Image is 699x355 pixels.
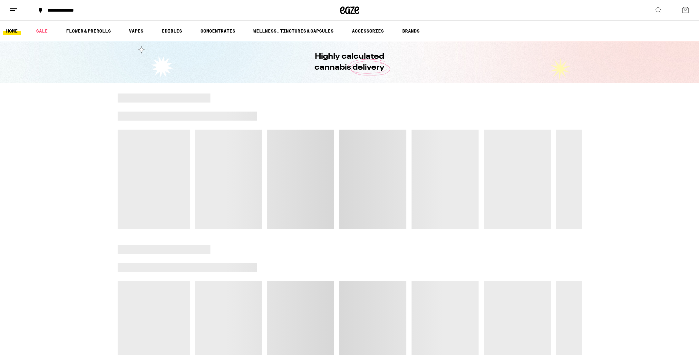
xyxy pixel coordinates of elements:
[3,27,21,35] a: HOME
[250,27,337,35] a: WELLNESS, TINCTURES & CAPSULES
[399,27,423,35] button: BRANDS
[159,27,185,35] a: EDIBLES
[197,27,238,35] a: CONCENTRATES
[33,27,51,35] a: SALE
[296,51,403,73] h1: Highly calculated cannabis delivery
[63,27,114,35] a: FLOWER & PREROLLS
[126,27,147,35] a: VAPES
[349,27,387,35] a: ACCESSORIES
